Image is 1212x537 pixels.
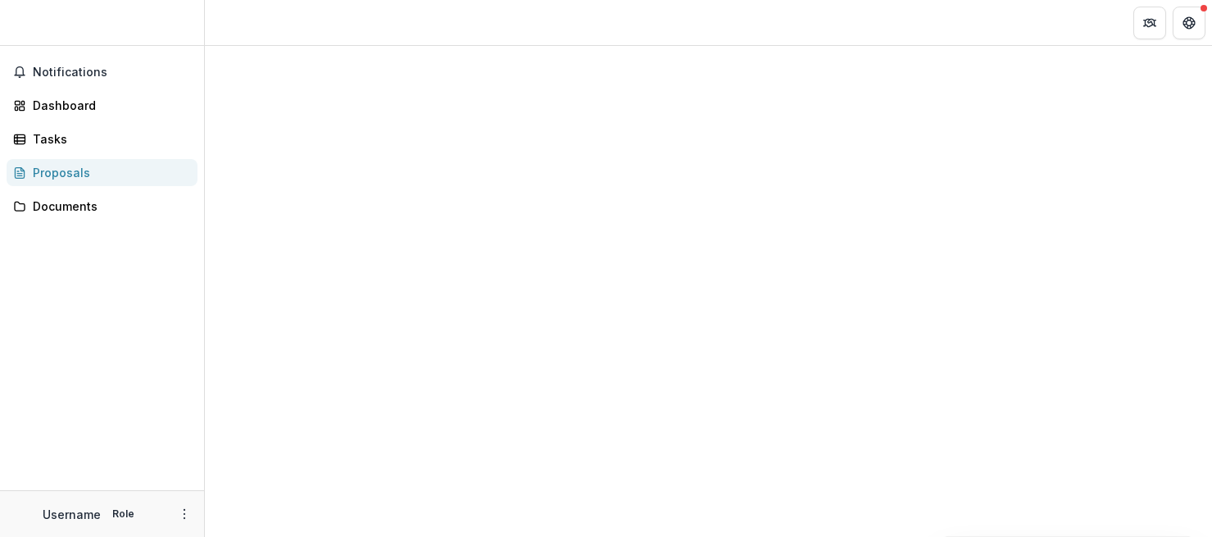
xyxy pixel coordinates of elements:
[33,97,184,114] div: Dashboard
[7,125,197,152] a: Tasks
[33,130,184,148] div: Tasks
[33,164,184,181] div: Proposals
[43,506,101,523] p: Username
[7,92,197,119] a: Dashboard
[7,59,197,85] button: Notifications
[7,159,197,186] a: Proposals
[107,507,139,521] p: Role
[175,504,194,524] button: More
[1173,7,1205,39] button: Get Help
[33,198,184,215] div: Documents
[7,193,197,220] a: Documents
[33,66,191,80] span: Notifications
[1133,7,1166,39] button: Partners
